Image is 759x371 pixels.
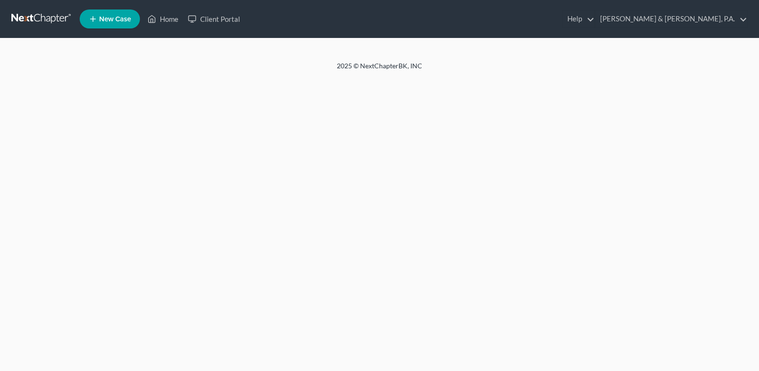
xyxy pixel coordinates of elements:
div: 2025 © NextChapterBK, INC [109,61,650,78]
a: [PERSON_NAME] & [PERSON_NAME], P.A. [595,10,747,28]
a: Home [143,10,183,28]
a: Client Portal [183,10,245,28]
new-legal-case-button: New Case [80,9,140,28]
a: Help [563,10,594,28]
